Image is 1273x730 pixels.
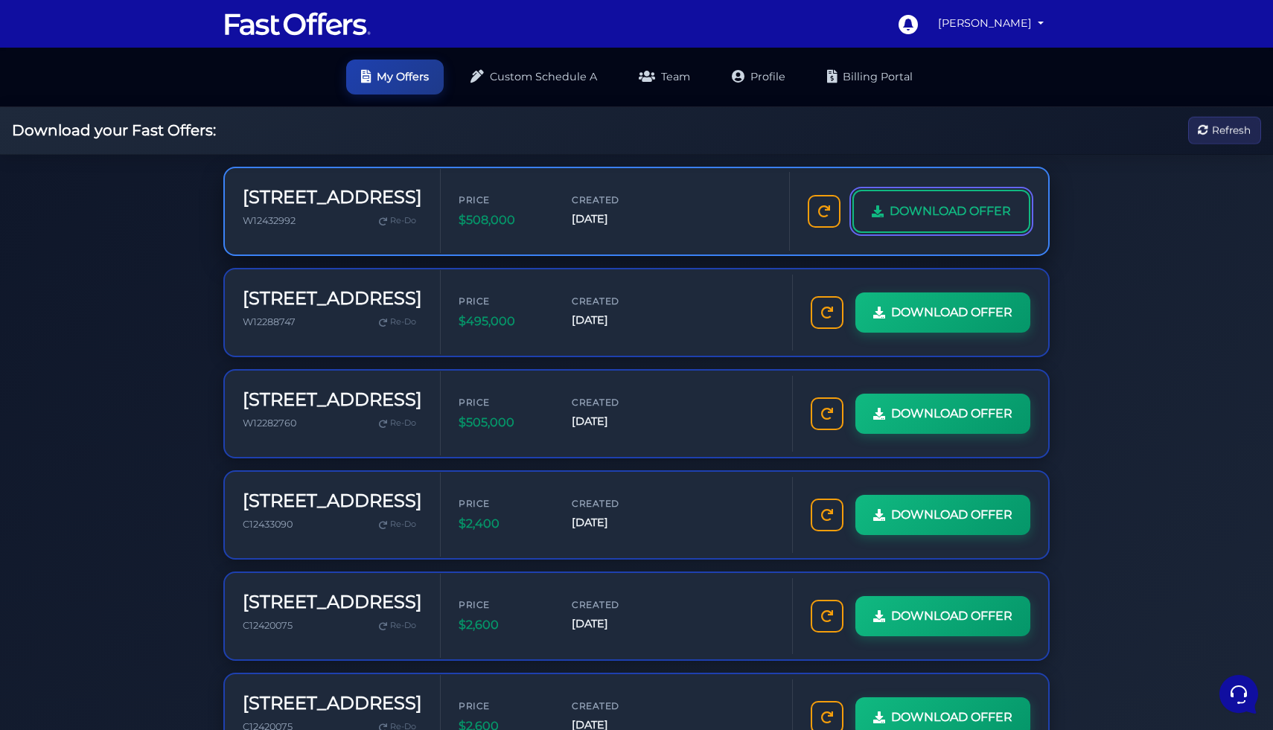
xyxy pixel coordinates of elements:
[18,101,280,146] a: AuraYou:Support has been notified several times regarding this issue and have yet to reach out. P...
[373,616,422,635] a: Re-Do
[459,413,548,432] span: $505,000
[12,121,216,139] h2: Download your Fast Offers:
[24,83,121,95] span: Your Conversations
[456,60,612,95] a: Custom Schedule A
[572,514,661,531] span: [DATE]
[932,9,1050,38] a: [PERSON_NAME]
[128,499,170,512] p: Messages
[240,83,274,95] a: See all
[459,312,548,331] span: $495,000
[891,404,1012,423] span: DOWNLOAD OFFER
[237,164,274,178] p: 6mo ago
[63,164,229,179] span: Aura
[63,182,229,197] p: I apologize for the inconvenience. I will escalate this issue to the support team again and ensur...
[459,699,548,713] span: Price
[855,495,1030,535] a: DOWNLOAD OFFER
[63,125,229,140] p: You: Support has been notified several times regarding this issue and have yet to reach out. Plea...
[624,60,705,95] a: Team
[890,202,1011,221] span: DOWNLOAD OFFER
[243,490,422,512] h3: [STREET_ADDRESS]
[12,12,250,60] h2: Hello [PERSON_NAME] 👋
[243,288,422,310] h3: [STREET_ADDRESS]
[459,211,548,230] span: $508,000
[243,519,293,530] span: C12433090
[891,505,1012,525] span: DOWNLOAD OFFER
[243,316,296,327] span: W12288747
[572,312,661,329] span: [DATE]
[459,395,548,409] span: Price
[390,316,416,329] span: Re-Do
[891,708,1012,727] span: DOWNLOAD OFFER
[18,159,280,203] a: AuraI apologize for the inconvenience. I will escalate this issue to the support team again and e...
[243,215,296,226] span: W12432992
[390,214,416,228] span: Re-Do
[373,313,422,332] a: Re-Do
[572,699,661,713] span: Created
[243,620,293,631] span: C12420075
[24,109,54,138] img: dark
[390,619,416,633] span: Re-Do
[1188,117,1261,144] button: Refresh
[373,211,422,231] a: Re-Do
[572,615,661,633] span: [DATE]
[1216,672,1261,717] iframe: Customerly Messenger Launcher
[891,606,1012,626] span: DOWNLOAD OFFER
[373,414,422,433] a: Re-Do
[572,395,661,409] span: Created
[459,598,548,612] span: Price
[855,394,1030,434] a: DOWNLOAD OFFER
[243,693,422,714] h3: [STREET_ADDRESS]
[459,615,548,635] span: $2,600
[572,294,661,308] span: Created
[459,514,548,534] span: $2,400
[12,478,103,512] button: Home
[243,187,422,208] h3: [STREET_ADDRESS]
[572,496,661,510] span: Created
[855,292,1030,333] a: DOWNLOAD OFFER
[24,166,54,196] img: dark
[24,269,101,281] span: Find an Answer
[459,193,548,207] span: Price
[812,60,928,95] a: Billing Portal
[891,303,1012,322] span: DOWNLOAD OFFER
[231,499,250,512] p: Help
[855,596,1030,636] a: DOWNLOAD OFFER
[194,478,286,512] button: Help
[24,209,274,239] button: Start a Conversation
[243,417,296,429] span: W12282760
[572,193,661,207] span: Created
[237,107,274,121] p: 6mo ago
[346,60,444,95] a: My Offers
[103,478,195,512] button: Messages
[572,413,661,430] span: [DATE]
[717,60,800,95] a: Profile
[45,499,70,512] p: Home
[1212,122,1251,138] span: Refresh
[390,518,416,531] span: Re-Do
[459,294,548,308] span: Price
[572,211,661,228] span: [DATE]
[107,218,208,230] span: Start a Conversation
[390,417,416,430] span: Re-Do
[572,598,661,612] span: Created
[373,515,422,534] a: Re-Do
[243,592,422,613] h3: [STREET_ADDRESS]
[459,496,548,510] span: Price
[243,389,422,411] h3: [STREET_ADDRESS]
[185,269,274,281] a: Open Help Center
[63,107,229,122] span: Aura
[852,190,1030,233] a: DOWNLOAD OFFER
[33,301,243,316] input: Search for an Article...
